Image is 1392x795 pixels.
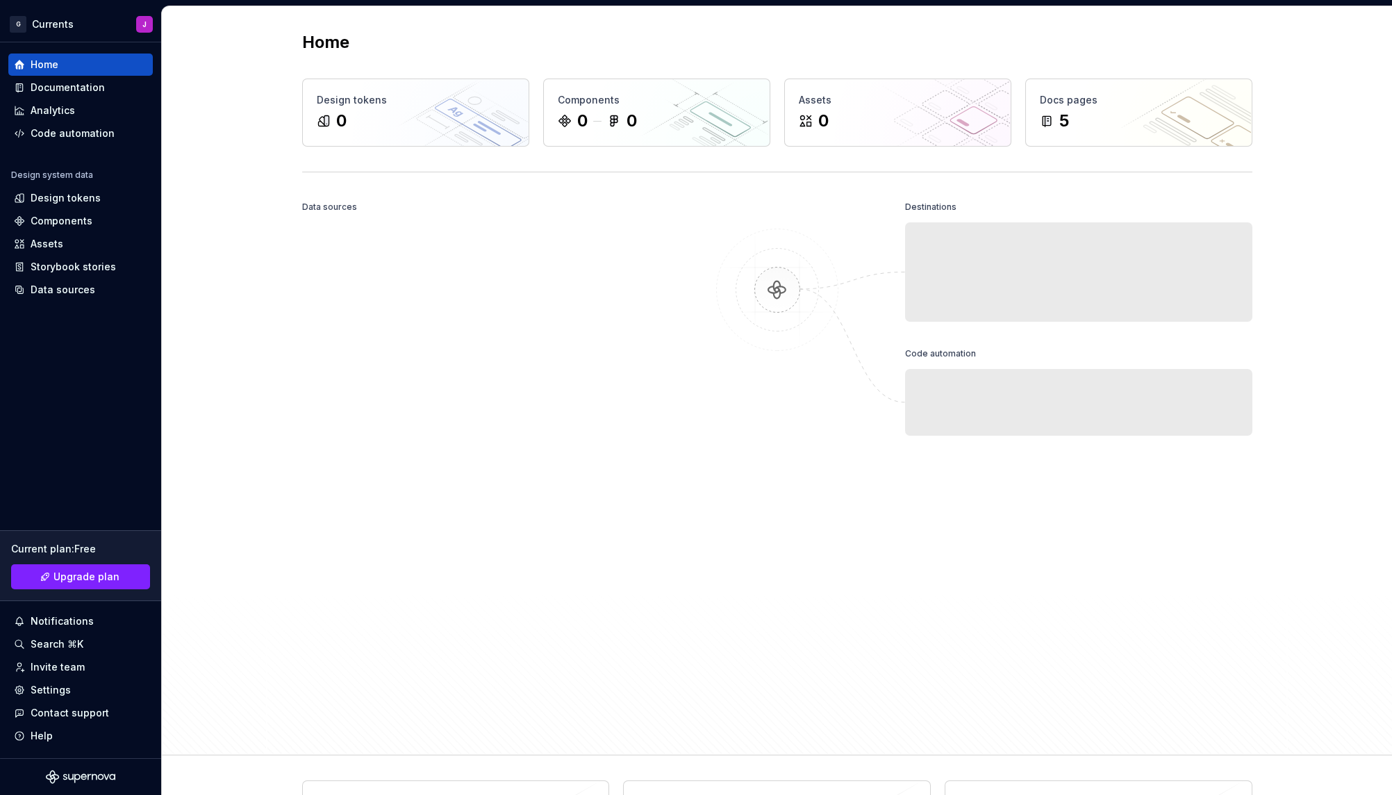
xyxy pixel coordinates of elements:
[10,16,26,33] div: G
[31,214,92,228] div: Components
[31,126,115,140] div: Code automation
[8,725,153,747] button: Help
[8,187,153,209] a: Design tokens
[31,660,85,674] div: Invite team
[577,110,588,132] div: 0
[3,9,158,39] button: GCurrentsJ
[8,99,153,122] a: Analytics
[317,93,515,107] div: Design tokens
[8,76,153,99] a: Documentation
[8,210,153,232] a: Components
[8,233,153,255] a: Assets
[31,260,116,274] div: Storybook stories
[8,633,153,655] button: Search ⌘K
[8,610,153,632] button: Notifications
[558,93,756,107] div: Components
[31,683,71,697] div: Settings
[11,564,150,589] button: Upgrade plan
[784,79,1011,147] a: Assets0
[31,104,75,117] div: Analytics
[31,706,109,720] div: Contact support
[31,237,63,251] div: Assets
[8,122,153,145] a: Code automation
[1059,110,1069,132] div: 5
[799,93,997,107] div: Assets
[8,679,153,701] a: Settings
[1040,93,1238,107] div: Docs pages
[142,19,147,30] div: J
[31,191,101,205] div: Design tokens
[8,279,153,301] a: Data sources
[302,197,357,217] div: Data sources
[905,197,956,217] div: Destinations
[11,542,150,556] div: Current plan : Free
[8,256,153,278] a: Storybook stories
[8,656,153,678] a: Invite team
[31,58,58,72] div: Home
[11,170,93,181] div: Design system data
[543,79,770,147] a: Components00
[46,770,115,784] svg: Supernova Logo
[302,31,349,54] h2: Home
[31,637,83,651] div: Search ⌘K
[336,110,347,132] div: 0
[627,110,637,132] div: 0
[818,110,829,132] div: 0
[31,614,94,628] div: Notifications
[31,729,53,743] div: Help
[32,17,74,31] div: Currents
[905,344,976,363] div: Code automation
[31,283,95,297] div: Data sources
[31,81,105,95] div: Documentation
[8,54,153,76] a: Home
[1025,79,1252,147] a: Docs pages5
[53,570,119,584] span: Upgrade plan
[302,79,529,147] a: Design tokens0
[8,702,153,724] button: Contact support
